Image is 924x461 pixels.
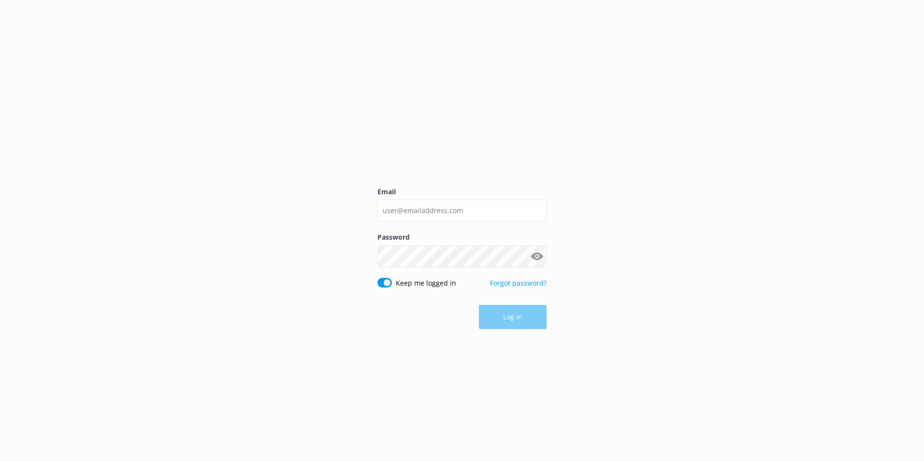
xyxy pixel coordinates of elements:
input: user@emailaddress.com [377,200,547,221]
label: Password [377,232,547,243]
label: Email [377,187,547,197]
a: Forgot password? [490,278,547,288]
button: Show password [527,246,547,266]
label: Keep me logged in [396,278,456,288]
